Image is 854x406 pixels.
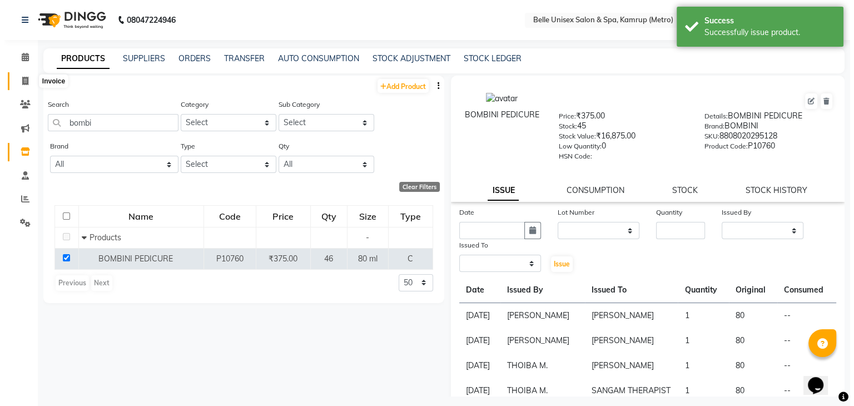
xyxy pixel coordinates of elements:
div: BOMBINI PEDICURE [700,110,829,126]
label: Type [176,141,191,151]
label: Low Quantity: [554,141,597,151]
td: 1 [673,378,724,403]
div: Clear Filters [395,182,435,192]
label: Stock: [554,121,573,131]
a: STOCK LEDGER [459,53,517,63]
span: Products [85,232,117,242]
label: Category [176,100,204,110]
b: 08047224946 [122,4,171,36]
div: BOMBINI [700,120,829,136]
td: 80 [724,378,773,403]
div: Successfully issue product. [700,27,831,38]
a: STOCK ADJUSTMENT [368,53,446,63]
a: SUPPLIERS [118,53,161,63]
label: Lot Number [553,207,590,217]
div: Qty [307,206,342,226]
th: Date [455,278,496,303]
div: BOMBINI PEDICURE [458,109,538,121]
td: [DATE] [455,328,496,353]
td: [PERSON_NAME] [496,303,580,329]
div: Type [385,206,428,226]
td: THOIBA M. [496,378,580,403]
div: 45 [554,120,683,136]
div: Success [700,15,831,27]
a: TRANSFER [220,53,260,63]
span: 46 [320,254,329,264]
a: CONSUMPTION [562,185,620,195]
td: [DATE] [455,378,496,403]
th: Quantity [673,278,724,303]
label: Price: [554,111,572,121]
label: Date [455,207,470,217]
td: [PERSON_NAME] [580,353,673,378]
div: 0 [554,140,683,156]
label: Product Code: [700,141,743,151]
label: SKU: [700,131,715,141]
div: Price [252,206,305,226]
a: AUTO CONSUMPTION [274,53,355,63]
td: -- [773,328,832,353]
th: Issued By [496,278,580,303]
td: 1 [673,328,724,353]
span: Collapse Row [77,232,85,242]
div: ₹375.00 [554,110,683,126]
img: logo [28,4,105,36]
span: BOMBINI PEDICURE [94,254,168,264]
a: STOCK [668,185,693,195]
div: ₹16,875.00 [554,130,683,146]
td: -- [773,353,832,378]
span: 80 ml [354,254,373,264]
span: P10760 [212,254,239,264]
a: ORDERS [174,53,206,63]
label: Issued By [717,207,747,217]
label: Stock Value: [554,131,592,141]
span: C [403,254,409,264]
td: 80 [724,303,773,329]
a: STOCK HISTORY [741,185,803,195]
div: P10760 [700,140,829,156]
span: ₹375.00 [264,254,293,264]
div: Name [75,206,198,226]
label: Search [43,100,64,110]
a: Add Product [373,79,424,93]
img: avatar [481,93,513,105]
td: [DATE] [455,353,496,378]
input: Search by product name or code [43,114,174,131]
label: Issued To [455,240,484,250]
label: Sub Category [274,100,315,110]
label: Qty [274,141,285,151]
td: -- [773,303,832,329]
td: [DATE] [455,303,496,329]
div: Code [200,206,251,226]
div: Size [344,206,383,226]
label: Quantity [652,207,678,217]
button: Issue [547,256,568,272]
label: Details: [700,111,723,121]
td: SANGAM THERAPIST [580,378,673,403]
div: 8808020295128 [700,130,829,146]
td: 80 [724,353,773,378]
label: HSN Code: [554,151,588,161]
td: [PERSON_NAME] [580,303,673,329]
td: -- [773,378,832,403]
a: PRODUCTS [52,49,105,69]
iframe: chat widget [799,362,835,395]
td: [PERSON_NAME] [496,328,580,353]
th: Issued To [580,278,673,303]
td: 1 [673,303,724,329]
div: Invoice [35,75,63,88]
td: 80 [724,328,773,353]
td: 1 [673,353,724,378]
a: ISSUE [483,181,514,201]
td: THOIBA M. [496,353,580,378]
label: Brand: [700,121,720,131]
td: [PERSON_NAME] [580,328,673,353]
span: - [361,232,365,242]
th: Consumed [773,278,832,303]
th: Original [724,278,773,303]
span: Issue [549,260,565,268]
label: Brand [46,141,64,151]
